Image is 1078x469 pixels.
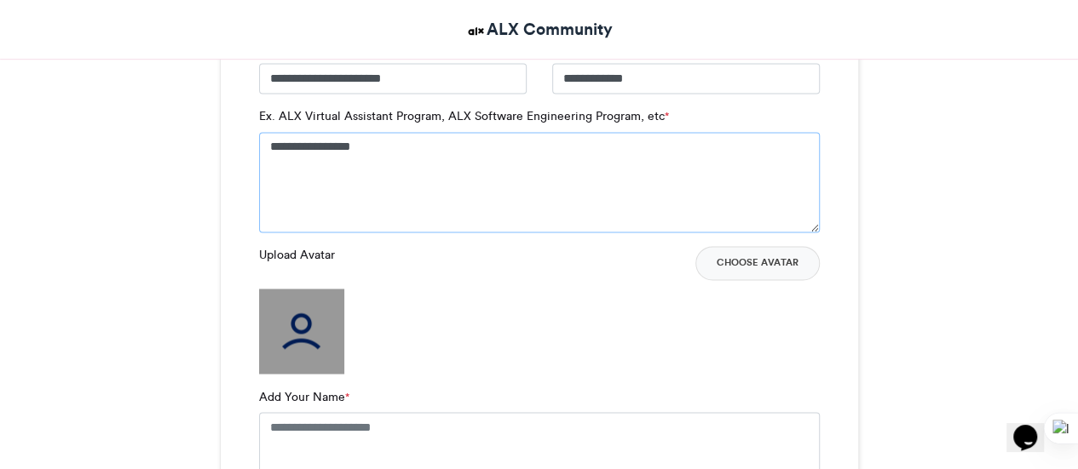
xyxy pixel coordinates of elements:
iframe: chat widget [1006,401,1061,452]
a: ALX Community [465,17,613,42]
label: Upload Avatar [259,246,335,264]
label: Add Your Name [259,387,349,405]
img: user_filled.png [259,289,344,374]
label: Ex. ALX Virtual Assistant Program, ALX Software Engineering Program, etc [259,107,669,125]
button: Choose Avatar [695,246,820,280]
img: ALX Community [465,20,487,42]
